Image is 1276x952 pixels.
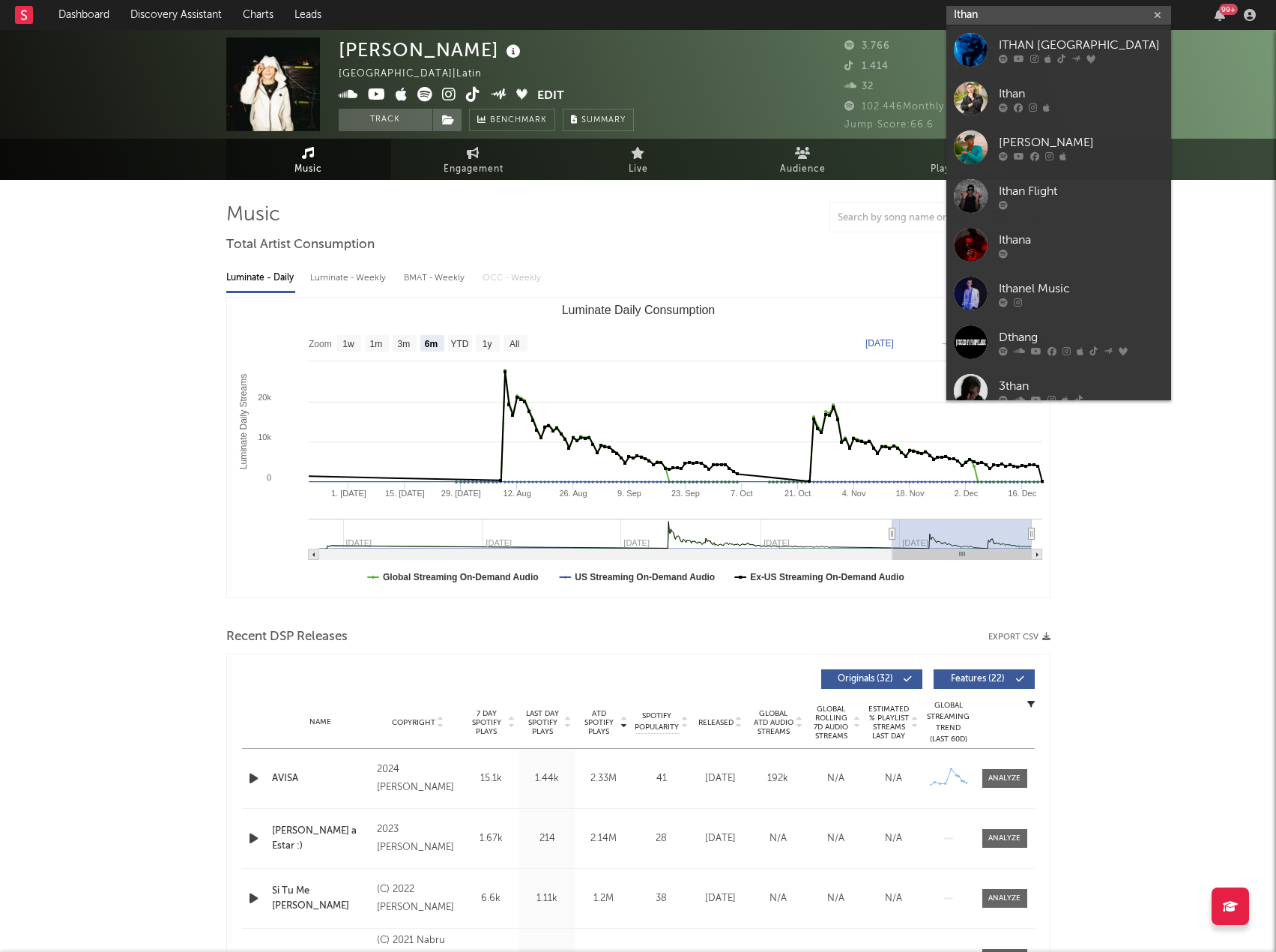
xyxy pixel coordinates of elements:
[581,116,626,124] span: Summary
[946,269,1171,318] a: Ithanel Music
[954,489,978,498] text: 2. Dec
[750,572,904,582] text: Ex-US Streaming On-Demand Audio
[226,236,375,254] span: Total Artist Consumption
[272,884,370,913] div: Si Tu Me [PERSON_NAME]
[780,160,826,178] span: Audience
[226,265,295,291] div: Luminate - Daily
[1215,9,1225,21] button: 99+
[556,139,721,180] a: Live
[258,393,271,402] text: 20k
[467,709,507,736] span: 7 Day Spotify Plays
[1008,489,1036,498] text: 16. Dec
[523,891,572,906] div: 1.11k
[999,280,1164,298] div: Ithanel Music
[886,139,1050,180] a: Playlists/Charts
[377,881,459,917] div: (C) 2022 [PERSON_NAME]
[946,25,1171,74] a: ITHAN [GEOGRAPHIC_DATA]
[999,36,1164,54] div: ITHAN [GEOGRAPHIC_DATA]
[561,304,715,316] text: Luminate Daily Consumption
[266,473,270,482] text: 0
[258,433,271,442] text: 10k
[226,628,348,646] span: Recent DSP Releases
[753,831,803,846] div: N/A
[490,112,547,130] span: Benchmark
[635,771,688,786] div: 41
[811,831,861,846] div: N/A
[575,572,715,582] text: US Streaming On-Demand Audio
[946,172,1171,220] a: Ithan Flight
[238,374,249,469] text: Luminate Daily Streams
[999,377,1164,395] div: 3than
[635,711,679,733] span: Spotify Popularity
[844,41,890,51] span: 3.766
[537,87,564,106] button: Edit
[227,298,1050,597] svg: Luminate Daily Consumption
[999,85,1164,103] div: Ithan
[926,700,971,745] div: Global Streaming Trend (Last 60D)
[940,338,949,349] text: →
[384,489,424,498] text: 15. [DATE]
[339,65,499,83] div: [GEOGRAPHIC_DATA] | Latin
[579,831,628,846] div: 2.14M
[467,771,515,786] div: 15.1k
[310,265,389,291] div: Luminate - Weekly
[999,133,1164,151] div: [PERSON_NAME]
[392,718,435,727] span: Copyright
[868,831,919,846] div: N/A
[844,120,934,130] span: Jump Score: 66.6
[1219,4,1238,15] div: 99 +
[868,705,910,741] span: Estimated % Playlist Streams Last Day
[695,831,746,846] div: [DATE]
[753,771,803,786] div: 192k
[339,109,432,131] button: Track
[377,821,459,857] div: 2023 [PERSON_NAME]
[999,182,1164,200] div: Ithan Flight
[469,109,555,131] a: Benchmark
[999,328,1164,346] div: Dthang
[309,339,332,349] text: Zoom
[844,102,994,112] span: 102.446 Monthly Listeners
[784,489,810,498] text: 21. Oct
[946,6,1171,25] input: Search for artists
[226,139,391,180] a: Music
[617,489,641,498] text: 9. Sep
[563,109,634,131] button: Summary
[868,771,919,786] div: N/A
[931,160,1005,178] span: Playlists/Charts
[450,339,468,349] text: YTD
[397,339,410,349] text: 3m
[503,489,530,498] text: 12. Aug
[821,669,922,689] button: Originals(32)
[424,339,437,349] text: 6m
[811,771,861,786] div: N/A
[841,489,865,498] text: 4. Nov
[523,831,572,846] div: 214
[377,761,459,797] div: 2024 [PERSON_NAME]
[441,489,480,498] text: 29. [DATE]
[272,771,370,786] a: AVISA
[811,705,852,741] span: Global Rolling 7D Audio Streams
[509,339,518,349] text: All
[946,318,1171,367] a: Dthang
[753,709,794,736] span: Global ATD Audio Streams
[698,718,734,727] span: Released
[391,139,556,180] a: Engagement
[579,709,619,736] span: ATD Spotify Plays
[753,891,803,906] div: N/A
[579,891,628,906] div: 1.2M
[383,572,539,582] text: Global Streaming On-Demand Audio
[844,61,889,71] span: 1.414
[579,771,628,786] div: 2.33M
[339,37,524,62] div: [PERSON_NAME]
[342,339,354,349] text: 1w
[695,771,746,786] div: [DATE]
[695,891,746,906] div: [DATE]
[946,367,1171,415] a: 3than
[946,123,1171,172] a: [PERSON_NAME]
[559,489,587,498] text: 26. Aug
[946,220,1171,269] a: Ithana
[811,891,861,906] div: N/A
[895,489,924,498] text: 18. Nov
[934,669,1035,689] button: Features(22)
[831,675,900,684] span: Originals ( 32 )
